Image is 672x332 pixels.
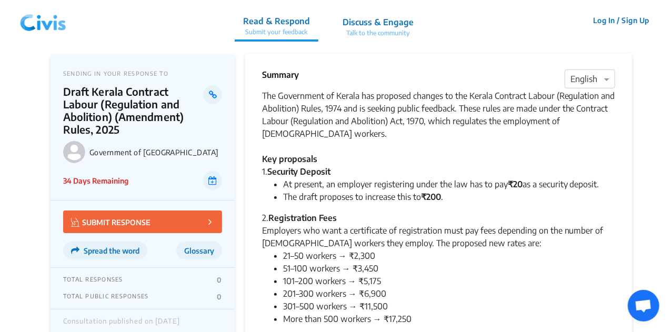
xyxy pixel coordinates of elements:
li: 21–50 workers → ₹2,300 [283,249,615,262]
p: 0 [217,276,222,284]
p: Summary [262,68,299,81]
button: Spread the word [63,242,147,259]
strong: ₹20 [508,179,523,189]
div: 2. Employers who want a certificate of registration must pay fees depending on the number of [DEM... [262,212,615,249]
p: Submit your feedback [243,27,310,37]
span: Glossary [184,246,214,255]
p: TOTAL RESPONSES [63,276,123,284]
p: Read & Respond [243,15,310,27]
div: The Government of Kerala has proposed changes to the Kerala Contract Labour (Regulation and Aboli... [262,89,615,165]
span: Spread the word [84,246,139,255]
img: navlogo.png [16,5,71,36]
p: Draft Kerala Contract Labour (Regulation and Abolition) (Amendment) Rules, 2025 [63,85,204,136]
li: 301–500 workers → ₹11,500 [283,300,615,313]
div: Consultation published on [DATE] [63,317,180,331]
button: Glossary [176,242,222,259]
p: Discuss & Engage [343,16,414,28]
p: SENDING IN YOUR RESPONSE TO [63,70,222,77]
strong: Registration Fees [268,213,337,223]
p: 0 [217,293,222,301]
li: 51–100 workers → ₹3,450 [283,262,615,275]
div: 1. [262,165,615,178]
li: 101–200 workers → ₹5,175 [283,275,615,287]
p: SUBMIT RESPONSE [71,216,151,228]
img: Government of Kerala logo [63,141,85,163]
p: 34 Days Remaining [63,175,128,186]
div: Open chat [628,290,659,321]
p: Talk to the community [343,28,414,38]
strong: Key proposals [262,154,317,164]
button: SUBMIT RESPONSE [63,210,222,233]
p: Government of [GEOGRAPHIC_DATA] [89,148,222,157]
p: TOTAL PUBLIC RESPONSES [63,293,149,301]
li: More than 500 workers → ₹17,250 [283,313,615,325]
li: At present, an employer registering under the law has to pay as a security deposit. [283,178,615,190]
strong: ₹200 [421,192,441,202]
li: 201–300 workers → ₹6,900 [283,287,615,300]
button: Log In / Sign Up [586,12,656,28]
img: Vector.jpg [71,218,79,227]
strong: Security Deposit [267,166,330,177]
li: The draft proposes to increase this to . [283,190,615,203]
